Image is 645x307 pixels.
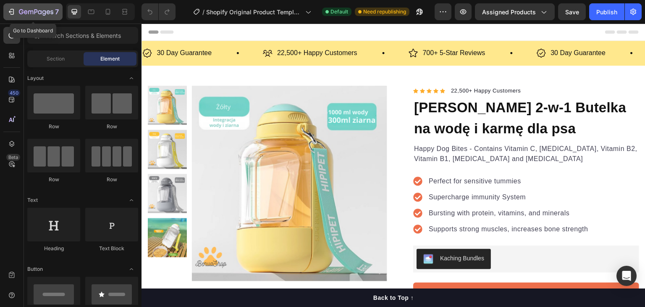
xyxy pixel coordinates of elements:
[27,245,80,252] div: Heading
[409,24,464,36] p: 30 Day Guarantee
[27,74,44,82] span: Layout
[206,8,302,16] span: Shopify Original Product Template
[282,230,292,241] img: KachingBundles.png
[366,264,404,274] div: Add to cart
[202,8,205,16] span: /
[558,3,586,20] button: Save
[85,123,138,130] div: Row
[272,259,498,279] button: Add to cart
[281,24,344,36] p: 700+ 5-Star Reviews
[232,270,272,279] div: Back to Top ↑
[482,8,536,16] span: Assigned Products
[142,24,645,307] iframe: Design area
[616,266,637,286] div: Open Intercom Messenger
[330,8,348,16] span: Default
[475,3,555,20] button: Assigned Products
[309,63,380,71] p: 22,500+ Happy Customers
[27,27,138,44] input: Search Sections & Elements
[589,3,624,20] button: Publish
[100,55,120,63] span: Element
[125,193,138,207] span: Toggle open
[27,196,38,204] span: Text
[363,8,406,16] span: Need republishing
[287,169,447,179] p: Supercharge immunity System
[142,3,176,20] div: Undo/Redo
[3,3,63,20] button: 7
[287,153,447,163] p: Perfect for sensitive tummies
[8,90,20,96] div: 450
[27,176,80,183] div: Row
[596,8,617,16] div: Publish
[125,262,138,276] span: Toggle open
[273,120,497,140] p: Happy Dog Bites - Contains Vitamin C, [MEDICAL_DATA], Vitamin B2, Vitamin B1, [MEDICAL_DATA] and ...
[275,225,349,246] button: Kaching Bundles
[6,154,20,161] div: Beta
[287,201,447,211] p: Supports strong muscles, increases bone strength
[47,55,65,63] span: Section
[27,265,43,273] span: Button
[565,8,579,16] span: Save
[85,245,138,252] div: Text Block
[287,185,447,195] p: Bursting with protein, vitamins, and minerals
[27,123,80,130] div: Row
[125,71,138,85] span: Toggle open
[299,230,343,239] div: Kaching Bundles
[55,7,59,17] p: 7
[85,176,138,183] div: Row
[272,73,498,116] h1: [PERSON_NAME] 2-w-1 Butelka na wodę i karmę dla psa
